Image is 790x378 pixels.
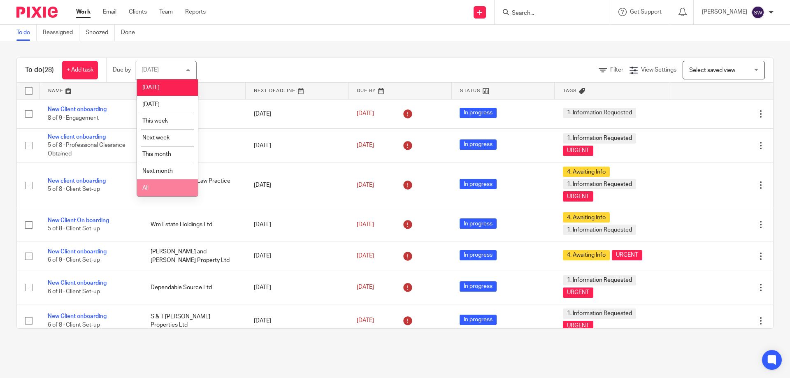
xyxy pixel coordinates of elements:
[142,304,245,337] td: S & T [PERSON_NAME] Properties Ltd
[357,318,374,324] span: [DATE]
[563,88,577,93] span: Tags
[460,250,497,260] span: In progress
[48,226,100,232] span: 5 of 8 · Client Set-up
[48,313,107,319] a: New Client onboarding
[48,249,107,255] a: New Client onboarding
[460,108,497,118] span: In progress
[48,107,107,112] a: New Client onboarding
[563,321,593,331] span: URGENT
[142,271,245,304] td: Dependable Source Ltd
[76,8,91,16] a: Work
[610,67,623,73] span: Filter
[357,253,374,259] span: [DATE]
[142,85,160,90] span: [DATE]
[246,208,349,241] td: [DATE]
[612,250,642,260] span: URGENT
[142,135,170,141] span: Next week
[357,142,374,148] span: [DATE]
[357,182,374,188] span: [DATE]
[48,322,100,328] span: 6 of 8 · Client Set-up
[142,151,171,157] span: This month
[246,241,349,271] td: [DATE]
[460,281,497,292] span: In progress
[48,218,109,223] a: New Client On boarding
[563,288,593,298] span: URGENT
[630,9,662,15] span: Get Support
[159,8,173,16] a: Team
[142,168,173,174] span: Next month
[48,187,100,192] span: 5 of 8 · Client Set-up
[42,67,54,73] span: (28)
[43,25,79,41] a: Reassigned
[246,271,349,304] td: [DATE]
[48,115,99,121] span: 8 of 9 · Engagement
[357,222,374,227] span: [DATE]
[142,208,245,241] td: Wm Estate Holdings Ltd
[142,185,149,191] span: All
[48,143,125,157] span: 5 of 8 · Professional Clearance Obtained
[121,25,141,41] a: Done
[142,241,245,271] td: [PERSON_NAME] and [PERSON_NAME] Property Ltd
[142,118,168,124] span: This week
[563,212,610,223] span: 4. Awaiting Info
[563,308,636,319] span: 1. Information Requested
[460,179,497,189] span: In progress
[702,8,747,16] p: [PERSON_NAME]
[246,304,349,337] td: [DATE]
[246,162,349,208] td: [DATE]
[246,99,349,128] td: [DATE]
[86,25,115,41] a: Snoozed
[357,111,374,117] span: [DATE]
[25,66,54,74] h1: To do
[357,285,374,290] span: [DATE]
[563,225,636,235] span: 1. Information Requested
[142,67,159,73] div: [DATE]
[246,128,349,162] td: [DATE]
[460,315,497,325] span: In progress
[563,167,610,177] span: 4. Awaiting Info
[48,280,107,286] a: New Client onboarding
[563,146,593,156] span: URGENT
[460,139,497,150] span: In progress
[185,8,206,16] a: Reports
[641,67,676,73] span: View Settings
[142,102,160,107] span: [DATE]
[563,191,593,202] span: URGENT
[511,10,585,17] input: Search
[16,7,58,18] img: Pixie
[563,275,636,285] span: 1. Information Requested
[563,133,636,144] span: 1. Information Requested
[563,179,636,189] span: 1. Information Requested
[48,134,106,140] a: New client onboarding
[103,8,116,16] a: Email
[16,25,37,41] a: To do
[563,250,610,260] span: 4. Awaiting Info
[689,67,735,73] span: Select saved view
[751,6,764,19] img: svg%3E
[62,61,98,79] a: + Add task
[48,289,100,295] span: 6 of 8 · Client Set-up
[129,8,147,16] a: Clients
[113,66,131,74] p: Due by
[563,108,636,118] span: 1. Information Requested
[48,178,106,184] a: New client onboarding
[460,218,497,229] span: In progress
[48,257,100,263] span: 6 of 9 · Client Set-up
